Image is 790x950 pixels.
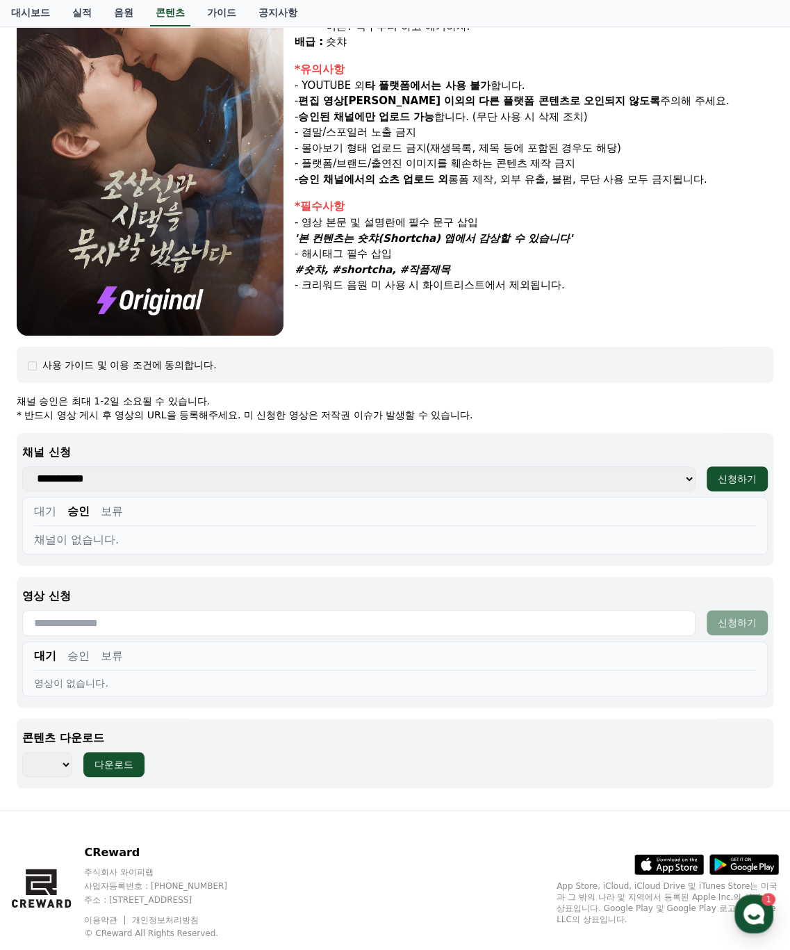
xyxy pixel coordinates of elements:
[4,441,92,475] a: 홈
[718,472,757,486] div: 신청하기
[92,441,179,475] a: 1대화
[101,503,123,520] button: 보류
[34,503,56,520] button: 대기
[17,394,773,408] p: 채널 승인은 최대 1-2일 소요될 수 있습니다.
[42,358,217,372] div: 사용 가이드 및 이용 조건에 동의합니다.
[298,173,448,186] strong: 승인 채널에서의 쇼츠 업로드 외
[295,263,450,276] em: #숏챠, #shortcha, #작품제목
[127,462,144,473] span: 대화
[295,277,773,293] p: - 크리워드 음원 미 사용 시 화이트리스트에서 제외됩니다.
[215,461,231,473] span: 설정
[298,110,434,123] strong: 승인된 채널에만 업로드 가능
[84,928,254,939] p: © CReward All Rights Reserved.
[84,881,254,892] p: 사업자등록번호 : [PHONE_NUMBER]
[34,648,56,664] button: 대기
[101,648,123,664] button: 보류
[295,109,773,125] p: - 합니다. (무단 사용 시 삭제 조치)
[94,757,133,771] div: 다운로드
[295,215,773,231] p: - 영상 본문 및 설명란에 필수 문구 삽입
[84,915,128,925] a: 이용약관
[84,844,254,861] p: CReward
[298,95,475,107] strong: 편집 영상[PERSON_NAME] 이외의
[365,79,491,92] strong: 타 플랫폼에서는 사용 불가
[67,648,90,664] button: 승인
[132,915,199,925] a: 개인정보처리방침
[295,124,773,140] p: - 결말/스포일러 노출 금지
[295,198,773,215] div: *필수사항
[326,34,773,50] div: 숏챠
[179,441,267,475] a: 설정
[479,95,660,107] strong: 다른 플랫폼 콘텐츠로 오인되지 않도록
[67,503,90,520] button: 승인
[707,466,768,491] button: 신청하기
[295,34,323,50] div: 배급 :
[22,444,768,461] p: 채널 신청
[44,461,52,473] span: 홈
[22,588,768,605] p: 영상 신청
[84,867,254,878] p: 주식회사 와이피랩
[295,246,773,262] p: - 해시태그 필수 삽입
[17,408,773,422] p: * 반드시 영상 게시 후 영상의 URL을 등록해주세요. 미 신청한 영상은 저작권 이슈가 발생할 수 있습니다.
[295,232,573,245] em: '본 컨텐츠는 숏챠(Shortcha) 앱에서 감상할 수 있습니다'
[707,610,768,635] button: 신청하기
[295,78,773,94] p: - YOUTUBE 외 합니다.
[295,172,773,188] p: - 롱폼 제작, 외부 유출, 불펌, 무단 사용 모두 금지됩니다.
[22,730,768,746] p: 콘텐츠 다운로드
[718,616,757,630] div: 신청하기
[295,140,773,156] p: - 몰아보기 형태 업로드 금지(재생목록, 제목 등에 포함된 경우도 해당)
[295,61,773,78] div: *유의사항
[295,156,773,172] p: - 플랫폼/브랜드/출연진 이미지를 훼손하는 콘텐츠 제작 금지
[34,532,756,548] div: 채널이 없습니다.
[295,93,773,109] p: - 주의해 주세요.
[557,881,779,925] p: App Store, iCloud, iCloud Drive 및 iTunes Store는 미국과 그 밖의 나라 및 지역에서 등록된 Apple Inc.의 서비스 상표입니다. Goo...
[141,440,146,451] span: 1
[34,676,756,690] div: 영상이 없습니다.
[84,894,254,906] p: 주소 : [STREET_ADDRESS]
[83,752,145,777] button: 다운로드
